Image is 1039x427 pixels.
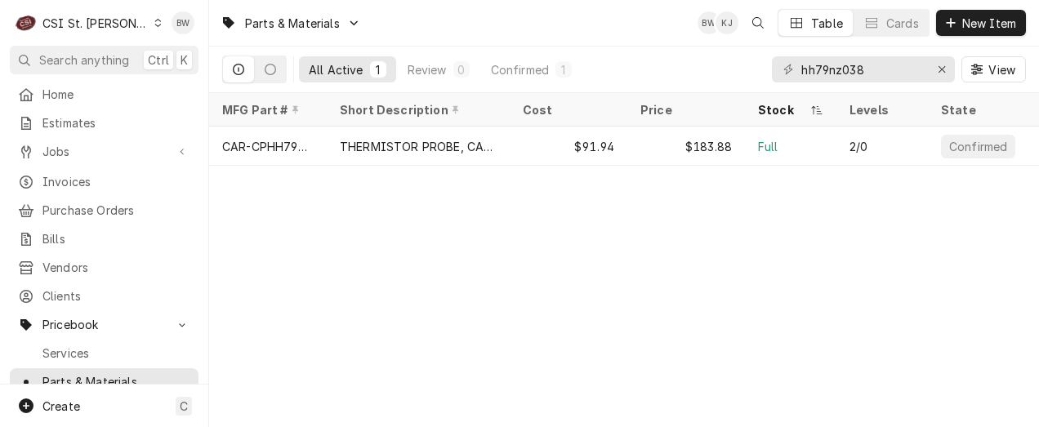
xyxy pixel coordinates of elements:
[936,10,1026,36] button: New Item
[716,11,738,34] div: Ken Jiricek's Avatar
[10,81,198,108] a: Home
[340,101,493,118] div: Short Description
[42,143,166,160] span: Jobs
[10,340,198,367] a: Services
[491,61,549,78] div: Confirmed
[42,345,190,362] span: Services
[941,101,1016,118] div: State
[222,101,310,118] div: MFG Part #
[985,61,1019,78] span: View
[42,86,190,103] span: Home
[10,138,198,165] a: Go to Jobs
[758,138,778,155] div: Full
[10,46,198,74] button: Search anythingCtrlK
[39,51,129,69] span: Search anything
[10,109,198,136] a: Estimates
[42,316,166,333] span: Pricebook
[222,138,314,155] div: CAR-CPHH79NZ038
[15,11,38,34] div: CSI St. Louis's Avatar
[42,202,190,219] span: Purchase Orders
[15,11,38,34] div: C
[245,15,340,32] span: Parts & Materials
[42,15,149,32] div: CSI St. [PERSON_NAME]
[42,230,190,247] span: Bills
[42,373,190,390] span: Parts & Materials
[886,15,919,32] div: Cards
[745,10,771,36] button: Open search
[959,15,1019,32] span: New Item
[42,287,190,305] span: Clients
[180,398,188,415] span: C
[716,11,738,34] div: KJ
[698,11,720,34] div: Brad Wicks's Avatar
[801,56,924,82] input: Keyword search
[698,11,720,34] div: BW
[10,311,198,338] a: Go to Pricebook
[929,56,955,82] button: Erase input
[340,138,497,155] div: THERMISTOR PROBE, CARRIER
[758,101,807,118] div: Stock
[42,173,190,190] span: Invoices
[10,197,198,224] a: Purchase Orders
[172,11,194,34] div: BW
[559,61,569,78] div: 1
[627,127,745,166] div: $183.88
[408,61,447,78] div: Review
[948,138,1009,155] div: Confirmed
[148,51,169,69] span: Ctrl
[10,368,198,395] a: Parts & Materials
[961,56,1026,82] button: View
[42,259,190,276] span: Vendors
[42,114,190,131] span: Estimates
[10,225,198,252] a: Bills
[523,101,611,118] div: Cost
[309,61,363,78] div: All Active
[42,399,80,413] span: Create
[849,138,867,155] div: 2/0
[457,61,466,78] div: 0
[10,168,198,195] a: Invoices
[10,282,198,309] a: Clients
[510,127,627,166] div: $91.94
[214,10,368,37] a: Go to Parts & Materials
[811,15,843,32] div: Table
[373,61,383,78] div: 1
[640,101,729,118] div: Price
[849,101,912,118] div: Levels
[181,51,188,69] span: K
[10,254,198,281] a: Vendors
[172,11,194,34] div: Brad Wicks's Avatar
